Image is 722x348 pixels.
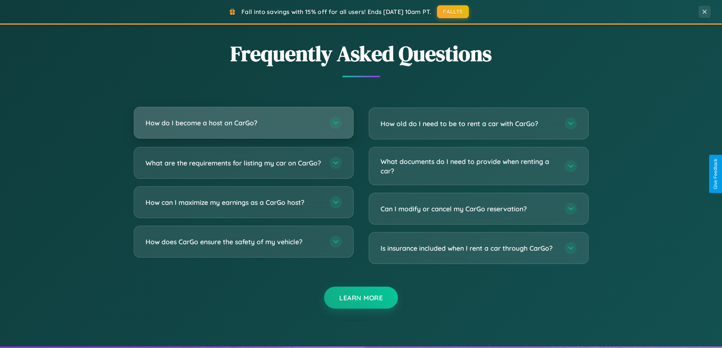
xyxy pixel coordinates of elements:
[713,159,718,189] div: Give Feedback
[381,204,557,214] h3: Can I modify or cancel my CarGo reservation?
[146,158,322,168] h3: What are the requirements for listing my car on CarGo?
[134,39,589,68] h2: Frequently Asked Questions
[146,237,322,247] h3: How does CarGo ensure the safety of my vehicle?
[324,287,398,309] button: Learn More
[146,198,322,207] h3: How can I maximize my earnings as a CarGo host?
[437,5,469,18] button: FALL15
[381,119,557,128] h3: How old do I need to be to rent a car with CarGo?
[241,8,431,16] span: Fall into savings with 15% off for all users! Ends [DATE] 10am PT.
[381,157,557,175] h3: What documents do I need to provide when renting a car?
[381,243,557,253] h3: Is insurance included when I rent a car through CarGo?
[146,118,322,128] h3: How do I become a host on CarGo?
